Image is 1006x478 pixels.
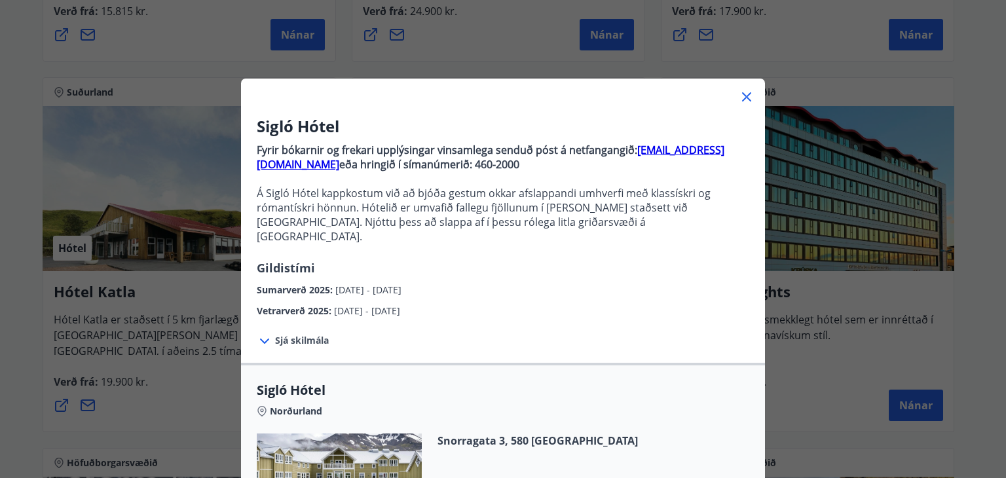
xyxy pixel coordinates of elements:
span: Norðurland [270,405,322,418]
span: Sjá skilmála [275,334,329,347]
span: Sumarverð 2025 : [257,284,335,296]
span: Sigló Hótel [257,381,749,399]
span: [DATE] - [DATE] [335,284,401,296]
p: Á Sigló Hótel kappkostum við að bjóða gestum okkar afslappandi umhverfi með klassískri og rómantí... [257,186,749,244]
a: [EMAIL_ADDRESS][DOMAIN_NAME] [257,143,724,172]
span: Snorragata 3, 580 [GEOGRAPHIC_DATA] [438,433,638,448]
strong: eða hringið í símanúmerið: 460-2000 [339,157,519,172]
span: Vetrarverð 2025 : [257,304,334,317]
span: Gildistími [257,260,315,276]
strong: Fyrir bókarnir og frekari upplýsingar vinsamlega senduð póst á netfangangið: [257,143,637,157]
h3: Sigló Hótel [257,115,749,138]
span: [DATE] - [DATE] [334,304,400,317]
